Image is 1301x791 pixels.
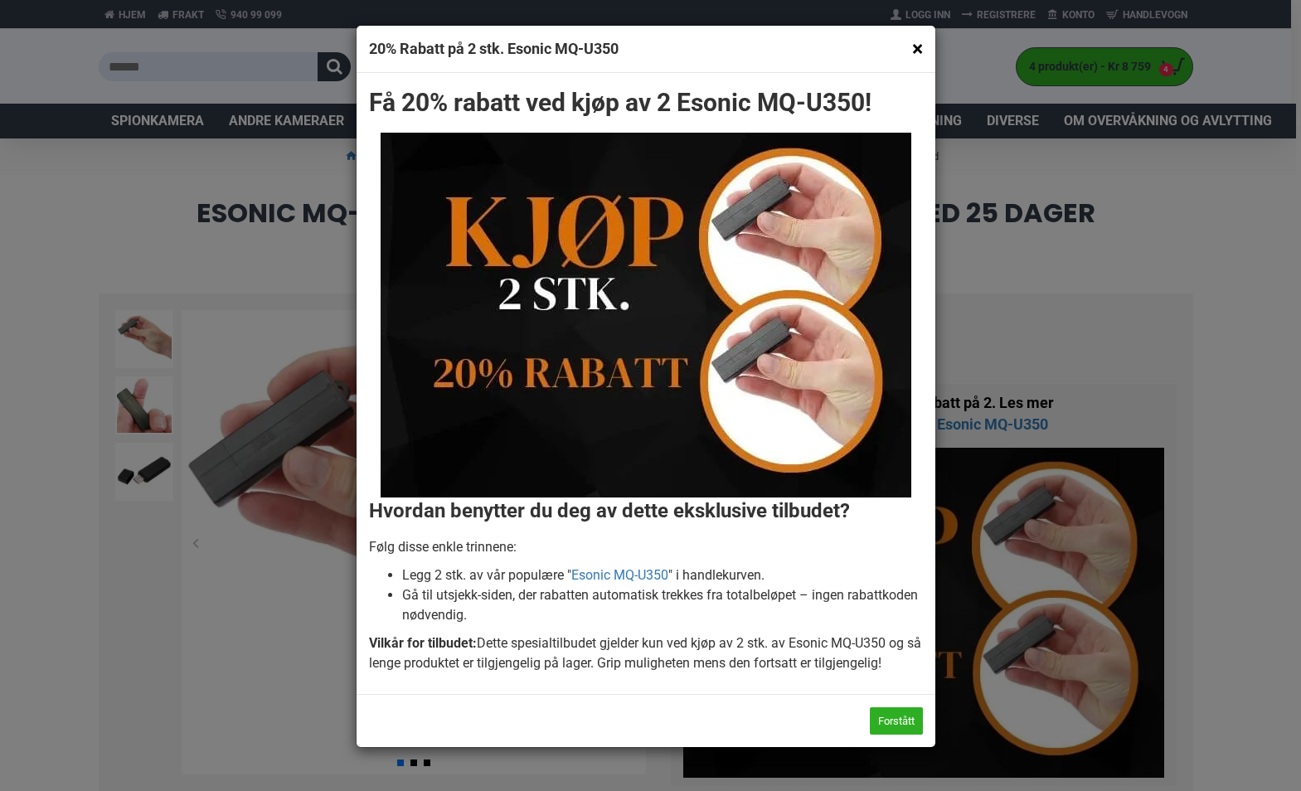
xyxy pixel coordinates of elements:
strong: Vilkår for tilbudet: [369,635,477,651]
h4: 20% Rabatt på 2 stk. Esonic MQ-U350 [369,38,923,60]
li: Legg 2 stk. av vår populære " " i handlekurven. [402,565,923,585]
p: Dette spesialtilbudet gjelder kun ved kjøp av 2 stk. av Esonic MQ-U350 og så lenge produktet er t... [369,633,923,673]
h3: Hvordan benytter du deg av dette eksklusive tilbudet? [369,497,923,526]
p: Følg disse enkle trinnene: [369,537,923,557]
a: Esonic MQ-U350 [571,565,668,585]
img: 20% rabatt ved Kjøp av 2 Esonic MQ-U350 [381,133,911,497]
h2: Få 20% rabatt ved kjøp av 2 Esonic MQ-U350! [369,85,923,120]
button: Forstått [870,707,923,735]
button: × [912,38,923,59]
li: Gå til utsjekk-siden, der rabatten automatisk trekkes fra totalbeløpet – ingen rabattkoden nødven... [402,585,923,625]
